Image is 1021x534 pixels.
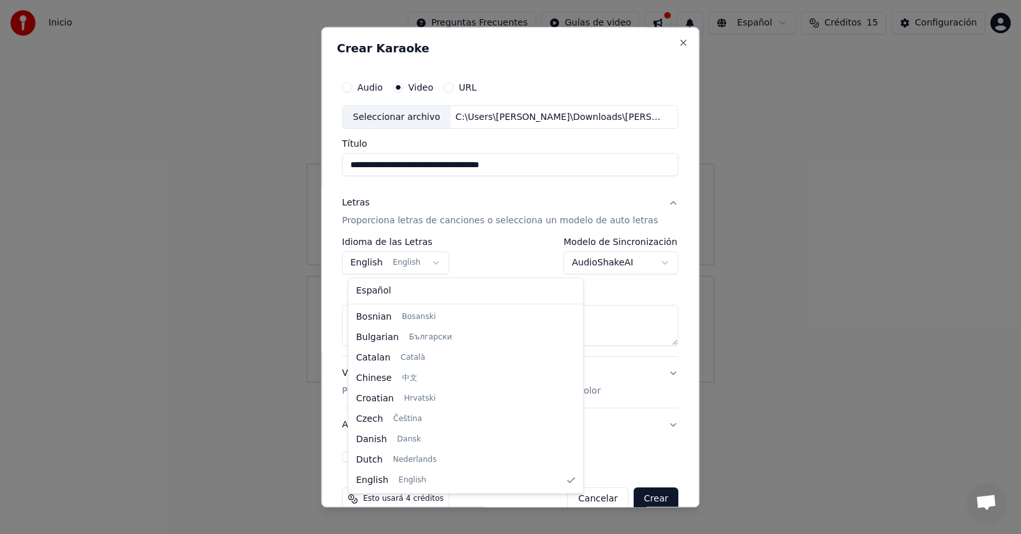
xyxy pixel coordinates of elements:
[356,454,383,466] span: Dutch
[404,394,436,404] span: Hrvatski
[356,285,391,297] span: Español
[402,373,417,383] span: 中文
[356,433,387,446] span: Danish
[402,312,436,322] span: Bosanski
[356,474,389,487] span: English
[393,414,422,424] span: Čeština
[356,392,394,405] span: Croatian
[409,332,452,343] span: Български
[356,413,383,426] span: Czech
[356,311,392,323] span: Bosnian
[401,353,425,363] span: Català
[356,372,392,385] span: Chinese
[356,331,399,344] span: Bulgarian
[397,434,421,445] span: Dansk
[356,352,391,364] span: Catalan
[393,455,436,465] span: Nederlands
[399,475,426,486] span: English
